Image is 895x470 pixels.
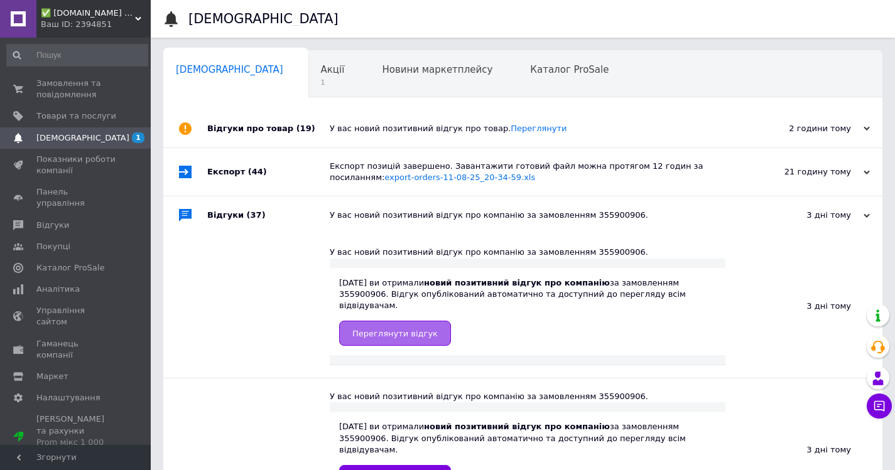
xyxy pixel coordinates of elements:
[36,305,116,328] span: Управління сайтом
[36,132,129,144] span: [DEMOGRAPHIC_DATA]
[36,371,68,382] span: Маркет
[36,110,116,122] span: Товари та послуги
[207,196,330,234] div: Відгуки
[330,247,725,258] div: У вас новий позитивний відгук про компанію за замовленням 355900906.
[36,220,69,231] span: Відгуки
[36,154,116,176] span: Показники роботи компанії
[330,123,744,134] div: У вас новий позитивний відгук про товар.
[188,11,339,26] h1: [DEMOGRAPHIC_DATA]
[36,414,116,459] span: [PERSON_NAME] та рахунки
[330,161,744,183] div: Експорт позицій завершено. Завантажити готовий файл можна протягом 12 годин за посиланням:
[248,167,267,176] span: (44)
[339,321,451,346] a: Переглянути відгук
[36,78,116,100] span: Замовлення та повідомлення
[6,44,148,67] input: Пошук
[36,338,116,361] span: Гаманець компанії
[352,329,438,338] span: Переглянути відгук
[41,19,151,30] div: Ваш ID: 2394851
[296,124,315,133] span: (19)
[330,391,725,402] div: У вас новий позитивний відгук про компанію за замовленням 355900906.
[382,64,492,75] span: Новини маркетплейсу
[511,124,567,133] a: Переглянути
[36,262,104,274] span: Каталог ProSale
[744,166,870,178] div: 21 годину тому
[36,392,100,403] span: Налаштування
[176,64,283,75] span: [DEMOGRAPHIC_DATA]
[384,173,535,182] a: export-orders-11-08-25_20-34-59.xls
[207,110,330,147] div: Відгуки про товар
[725,234,882,378] div: 3 дні тому
[744,123,870,134] div: 2 години тому
[530,64,609,75] span: Каталог ProSale
[330,210,744,221] div: У вас новий позитивний відгук про компанію за замовленням 355900906.
[41,8,135,19] span: ✅ greenfield.com.ua ✅ Інтернет-магазин чаю
[339,277,716,346] div: [DATE] ви отримали за замовленням 355900906. Відгук опублікований автоматично та доступний до пер...
[424,422,610,431] b: новий позитивний відгук про компанію
[207,148,330,196] div: Експорт
[744,210,870,221] div: 3 дні тому
[321,78,345,87] span: 1
[36,437,116,459] div: Prom мікс 1 000 (13 місяців)
[36,284,80,295] span: Аналітика
[867,393,892,419] button: Чат з покупцем
[424,278,610,287] b: новий позитивний відгук про компанію
[247,210,266,220] span: (37)
[36,186,116,209] span: Панель управління
[36,241,70,252] span: Покупці
[321,64,345,75] span: Акції
[132,132,144,143] span: 1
